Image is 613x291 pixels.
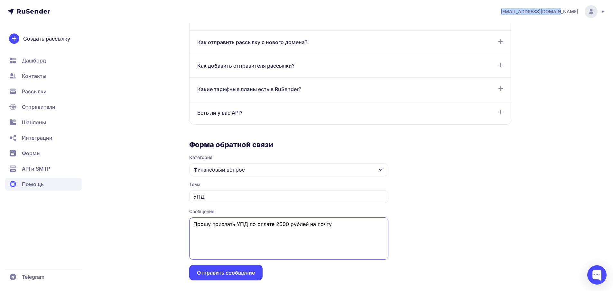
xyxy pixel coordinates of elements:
span: API и SMTP [22,165,50,173]
span: Telegram [22,273,44,281]
a: Telegram [5,270,82,283]
span: Категория [189,154,388,161]
span: Формы [22,149,41,157]
span: Как добавить отправителя рассылки? [197,62,294,70]
span: Дашборд [22,57,46,64]
h3: Форма обратной связи [189,140,388,149]
span: Помощь [22,180,44,188]
span: Финансовый вопрос [193,166,245,174]
input: Укажите тему сообщения [189,190,388,203]
span: Какие тарифные планы есть в RuSender? [197,85,301,93]
span: Интеграции [22,134,52,142]
span: [EMAIL_ADDRESS][DOMAIN_NAME] [501,8,578,15]
span: Шаблоны [22,118,46,126]
label: Тема [189,181,200,188]
span: Рассылки [22,88,47,95]
span: Контакты [22,72,46,80]
span: Как отправить рассылку с нового домена? [197,38,307,46]
span: Создать рассылку [23,35,70,42]
span: Отправители [22,103,55,111]
span: Есть ли у вас API? [197,109,242,117]
label: Сообщение [189,208,388,215]
button: Отправить сообщение [189,265,263,280]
